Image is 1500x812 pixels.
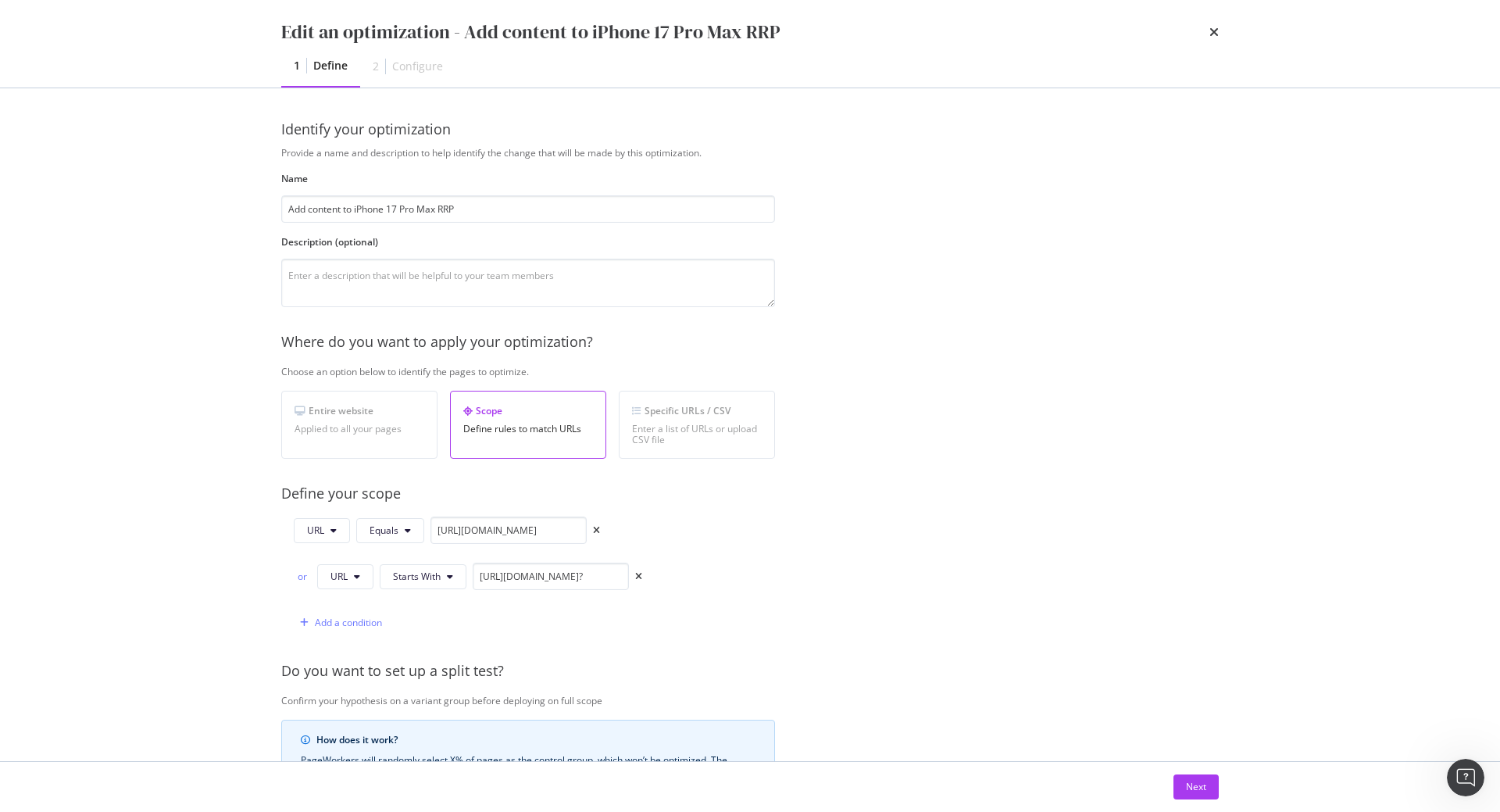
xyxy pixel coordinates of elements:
[281,332,1296,352] div: Where do you want to apply your optimization?
[294,518,350,543] button: URL
[274,6,302,34] div: Close
[12,442,300,511] div: Customer Support says…
[25,61,191,73] b: Google's Content Selection
[294,610,382,635] button: Add a condition
[1173,774,1219,799] button: Next
[99,512,112,524] button: Start recording
[13,479,299,506] textarea: Message…
[268,506,293,531] button: Send a message…
[281,19,780,45] div: Edit an optimization - Add content to iPhone 17 Pro Max RRP
[317,564,373,589] button: URL
[295,404,424,417] div: Entire website
[635,572,642,581] div: times
[281,484,1296,504] div: Define your scope
[281,146,1296,159] div: Provide a name and description to help identify the change that will be made by this optimization.
[281,120,1219,140] div: Identify your optimization
[463,424,593,435] div: Define rules to match URLs
[281,195,775,223] input: Enter an optimization name to easily find it back
[24,512,37,524] button: Emoji picker
[370,524,398,537] span: Equals
[295,424,424,435] div: Applied to all your pages
[330,570,348,583] span: URL
[37,349,287,377] li: Make each page's meta description unique and descriptive
[76,20,195,35] p: The team can also help
[356,518,424,543] button: Equals
[281,365,1296,378] div: Choose an option below to identify the pages to optimize.
[25,84,287,176] div: Even with a properly formatted meta description, Google doesn't always use it. Search engines may...
[25,260,113,273] b: Best Practices
[380,564,466,589] button: Starts With
[10,6,40,36] button: go back
[1447,759,1484,796] iframe: Intercom live chat
[25,184,181,196] b: Missing Meta Description
[393,570,441,583] span: Starts With
[307,524,324,537] span: URL
[373,59,379,74] div: 2
[315,616,382,629] div: Add a condition
[281,235,775,249] label: Description (optional)
[294,58,300,73] div: 1
[593,526,600,535] div: times
[37,284,234,311] b: 150-160 characters
[161,239,173,252] a: Source reference 9276039:
[1186,780,1206,793] div: Next
[25,386,287,432] div: Remember, while meta descriptions don't directly influence rankings, they're valuable for encoura...
[45,9,70,34] img: Profile image for Customer Support
[37,283,287,312] li: Keep descriptions between to display fully in search results
[281,172,775,185] label: Name
[12,442,133,477] div: Was that helpful?Customer Support • 20h ago
[74,512,87,524] button: Upload attachment
[463,404,593,417] div: Scope
[281,694,1296,707] div: Confirm your hypothesis on a variant group before deploying on full scope
[25,206,287,252] div: If you haven't set a meta description at all, Google will automatically generate a snippet from y...
[37,316,287,345] li: Write compelling summaries that entice users to click through
[76,8,188,20] h1: Customer Support
[245,6,274,36] button: Home
[632,424,762,445] div: Enter a list of URLs or upload CSV file
[392,59,443,74] div: Configure
[316,733,755,747] div: How does it work?
[294,570,311,583] div: or
[632,404,762,417] div: Specific URLs / CSV
[1209,19,1219,45] div: times
[25,452,120,467] div: Was that helpful?
[281,661,1296,681] div: Do you want to set up a split test?
[49,512,62,524] button: Gif picker
[313,58,348,73] div: Define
